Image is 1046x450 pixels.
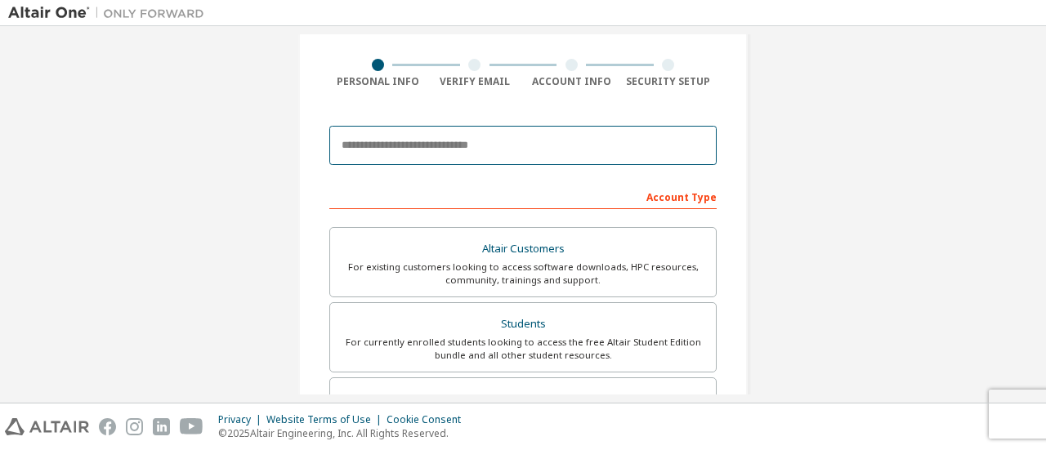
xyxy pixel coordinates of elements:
p: © 2025 Altair Engineering, Inc. All Rights Reserved. [218,426,471,440]
img: youtube.svg [180,418,203,435]
div: Students [340,313,706,336]
div: Privacy [218,413,266,426]
img: Altair One [8,5,212,21]
img: facebook.svg [99,418,116,435]
div: Altair Customers [340,238,706,261]
div: For existing customers looking to access software downloads, HPC resources, community, trainings ... [340,261,706,287]
div: Account Type [329,183,717,209]
div: Personal Info [329,75,427,88]
img: linkedin.svg [153,418,170,435]
div: Faculty [340,388,706,411]
img: instagram.svg [126,418,143,435]
div: Website Terms of Use [266,413,387,426]
div: For currently enrolled students looking to access the free Altair Student Edition bundle and all ... [340,336,706,362]
div: Cookie Consent [387,413,471,426]
img: altair_logo.svg [5,418,89,435]
div: Account Info [523,75,620,88]
div: Verify Email [427,75,524,88]
div: Security Setup [620,75,717,88]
